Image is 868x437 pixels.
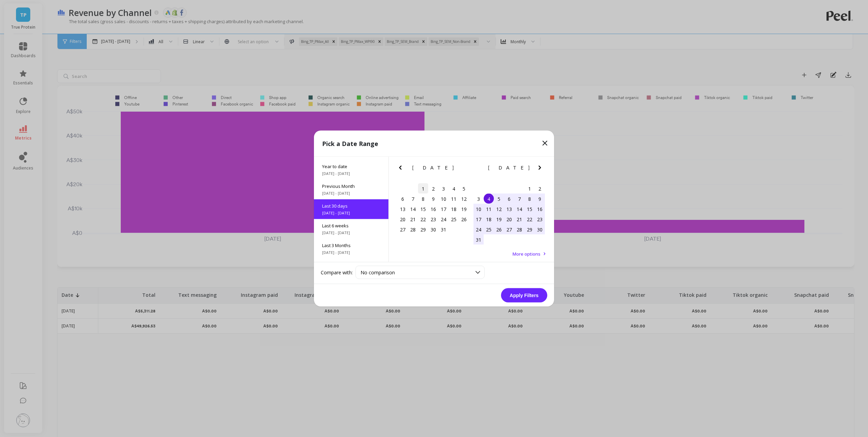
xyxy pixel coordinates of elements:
[418,194,428,204] div: Choose Tuesday, July 8th, 2025
[535,214,545,224] div: Choose Saturday, August 23rd, 2025
[449,183,459,194] div: Choose Friday, July 4th, 2025
[514,214,524,224] div: Choose Thursday, August 21st, 2025
[472,164,483,175] button: Previous Month
[322,223,380,229] span: Last 6 weeks
[524,214,535,224] div: Choose Friday, August 22nd, 2025
[418,214,428,224] div: Choose Tuesday, July 22nd, 2025
[524,194,535,204] div: Choose Friday, August 8th, 2025
[459,183,469,194] div: Choose Saturday, July 5th, 2025
[535,194,545,204] div: Choose Saturday, August 9th, 2025
[322,210,380,216] span: [DATE] - [DATE]
[321,269,353,276] label: Compare with:
[418,204,428,214] div: Choose Tuesday, July 15th, 2025
[524,204,535,214] div: Choose Friday, August 15th, 2025
[428,214,438,224] div: Choose Wednesday, July 23rd, 2025
[459,204,469,214] div: Choose Saturday, July 19th, 2025
[398,204,408,214] div: Choose Sunday, July 13th, 2025
[428,224,438,234] div: Choose Wednesday, July 30th, 2025
[322,242,380,248] span: Last 3 Months
[322,171,380,176] span: [DATE] - [DATE]
[322,230,380,236] span: [DATE] - [DATE]
[473,194,484,204] div: Choose Sunday, August 3rd, 2025
[428,194,438,204] div: Choose Wednesday, July 9th, 2025
[396,164,407,175] button: Previous Month
[418,224,428,234] div: Choose Tuesday, July 29th, 2025
[535,204,545,214] div: Choose Saturday, August 16th, 2025
[494,194,504,204] div: Choose Tuesday, August 5th, 2025
[514,204,524,214] div: Choose Thursday, August 14th, 2025
[484,194,494,204] div: Choose Monday, August 4th, 2025
[473,234,484,245] div: Choose Sunday, August 31st, 2025
[460,164,471,175] button: Next Month
[322,191,380,196] span: [DATE] - [DATE]
[459,214,469,224] div: Choose Saturday, July 26th, 2025
[438,194,449,204] div: Choose Thursday, July 10th, 2025
[524,183,535,194] div: Choose Friday, August 1st, 2025
[398,194,408,204] div: Choose Sunday, July 6th, 2025
[322,183,380,189] span: Previous Month
[438,183,449,194] div: Choose Thursday, July 3rd, 2025
[398,224,408,234] div: Choose Sunday, July 27th, 2025
[408,214,418,224] div: Choose Monday, July 21st, 2025
[514,224,524,234] div: Choose Thursday, August 28th, 2025
[459,194,469,204] div: Choose Saturday, July 12th, 2025
[535,224,545,234] div: Choose Saturday, August 30th, 2025
[398,183,469,234] div: month 2025-07
[536,164,547,175] button: Next Month
[449,194,459,204] div: Choose Friday, July 11th, 2025
[322,203,380,209] span: Last 30 days
[473,224,484,234] div: Choose Sunday, August 24th, 2025
[438,204,449,214] div: Choose Thursday, July 17th, 2025
[428,183,438,194] div: Choose Wednesday, July 2nd, 2025
[449,204,459,214] div: Choose Friday, July 18th, 2025
[398,214,408,224] div: Choose Sunday, July 20th, 2025
[473,214,484,224] div: Choose Sunday, August 17th, 2025
[494,224,504,234] div: Choose Tuesday, August 26th, 2025
[494,204,504,214] div: Choose Tuesday, August 12th, 2025
[535,183,545,194] div: Choose Saturday, August 2nd, 2025
[484,214,494,224] div: Choose Monday, August 18th, 2025
[412,165,455,171] span: [DATE]
[408,194,418,204] div: Choose Monday, July 7th, 2025
[513,251,540,257] span: More options
[504,224,514,234] div: Choose Wednesday, August 27th, 2025
[322,250,380,255] span: [DATE] - [DATE]
[484,204,494,214] div: Choose Monday, August 11th, 2025
[514,194,524,204] div: Choose Thursday, August 7th, 2025
[322,139,378,148] p: Pick a Date Range
[484,224,494,234] div: Choose Monday, August 25th, 2025
[473,183,545,245] div: month 2025-08
[524,224,535,234] div: Choose Friday, August 29th, 2025
[488,165,531,171] span: [DATE]
[504,194,514,204] div: Choose Wednesday, August 6th, 2025
[473,204,484,214] div: Choose Sunday, August 10th, 2025
[501,288,547,303] button: Apply Filters
[418,183,428,194] div: Choose Tuesday, July 1st, 2025
[322,163,380,169] span: Year to date
[408,224,418,234] div: Choose Monday, July 28th, 2025
[438,224,449,234] div: Choose Thursday, July 31st, 2025
[504,204,514,214] div: Choose Wednesday, August 13th, 2025
[504,214,514,224] div: Choose Wednesday, August 20th, 2025
[361,269,395,276] span: No comparison
[494,214,504,224] div: Choose Tuesday, August 19th, 2025
[449,214,459,224] div: Choose Friday, July 25th, 2025
[408,204,418,214] div: Choose Monday, July 14th, 2025
[438,214,449,224] div: Choose Thursday, July 24th, 2025
[428,204,438,214] div: Choose Wednesday, July 16th, 2025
